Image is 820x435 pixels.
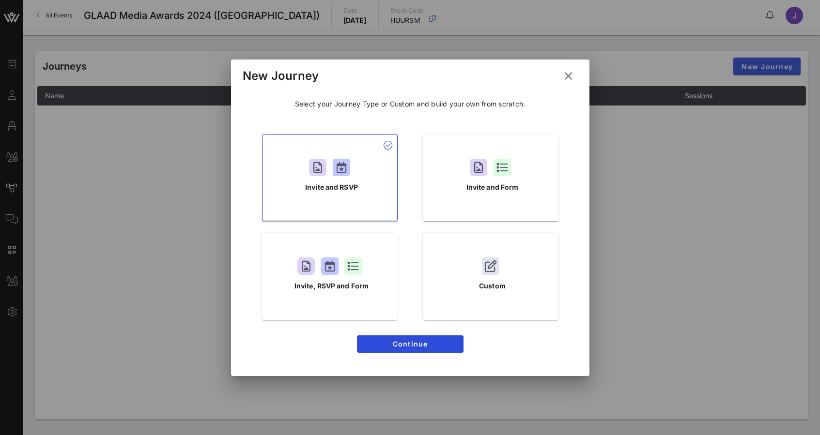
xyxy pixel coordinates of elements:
p: Custom [479,281,506,291]
p: Invite and RSVP [305,182,358,193]
span: Continue [365,340,456,348]
div: New Journey [243,69,319,83]
p: Select your Journey Type or Custom and build your own from scratch. [295,99,526,109]
button: Continue [357,335,464,353]
p: Invite, RSVP and Form [294,281,369,291]
p: Invite and Form [466,182,519,193]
